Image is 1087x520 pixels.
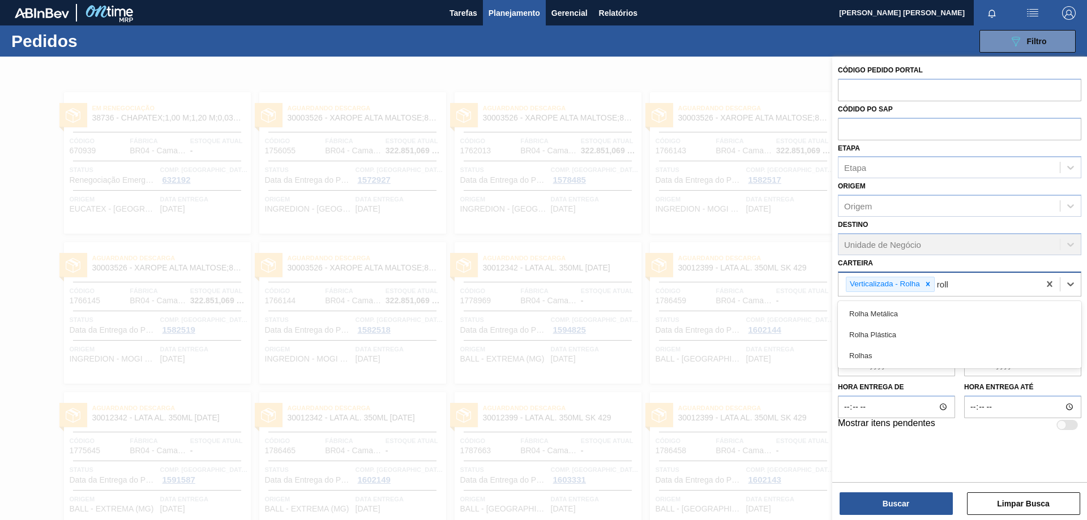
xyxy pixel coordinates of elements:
label: Destino [838,221,868,229]
img: Logout [1062,6,1076,20]
img: TNhmsLtSVTkK8tSr43FrP2fwEKptu5GPRR3wAAAABJRU5ErkJggg== [15,8,69,18]
div: Rolhas [838,345,1081,366]
span: Planejamento [489,6,540,20]
button: Notificações [974,5,1010,21]
button: Filtro [979,30,1076,53]
span: Filtro [1027,37,1047,46]
label: Mostrar itens pendentes [838,418,935,432]
div: Rolha Metálica [838,303,1081,324]
div: Origem [844,201,872,211]
div: Etapa [844,163,866,173]
img: userActions [1026,6,1039,20]
label: Origem [838,182,866,190]
h1: Pedidos [11,35,181,48]
label: Códido PO SAP [838,105,893,113]
span: Relatórios [599,6,637,20]
div: Rolha Plástica [838,324,1081,345]
div: Verticalizada - Rolha [846,277,922,291]
label: Etapa [838,144,860,152]
label: Carteira [838,259,873,267]
label: Hora entrega até [964,379,1081,396]
label: Material [838,300,872,308]
label: Hora entrega de [838,379,955,396]
span: Gerencial [551,6,588,20]
label: Código Pedido Portal [838,66,923,74]
span: Tarefas [450,6,477,20]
